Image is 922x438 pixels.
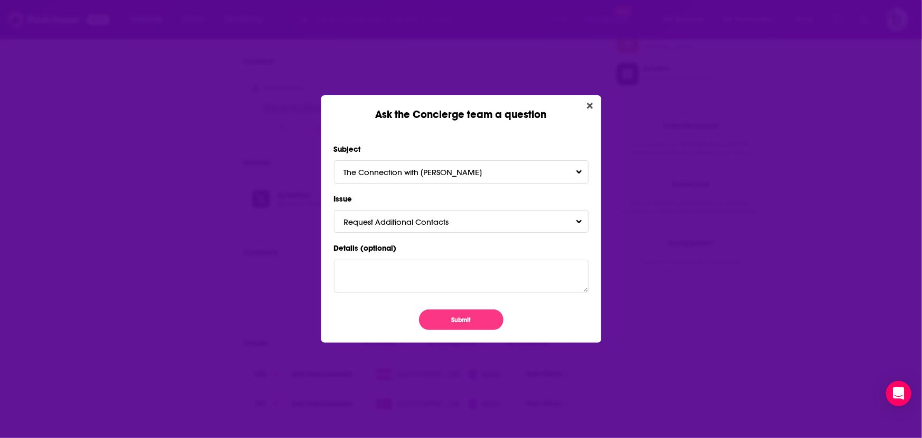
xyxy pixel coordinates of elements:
button: Request Additional ContactsToggle Pronoun Dropdown [334,210,589,233]
label: Issue [334,192,589,206]
button: Submit [419,309,504,330]
button: The Connection with [PERSON_NAME]Toggle Pronoun Dropdown [334,160,589,183]
label: Subject [334,142,589,156]
label: Details (optional) [334,241,589,255]
button: Close [583,99,597,113]
div: Open Intercom Messenger [886,381,911,406]
span: The Connection with [PERSON_NAME] [343,167,503,177]
div: Ask the Concierge team a question [321,95,601,121]
span: Request Additional Contacts [343,217,470,227]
